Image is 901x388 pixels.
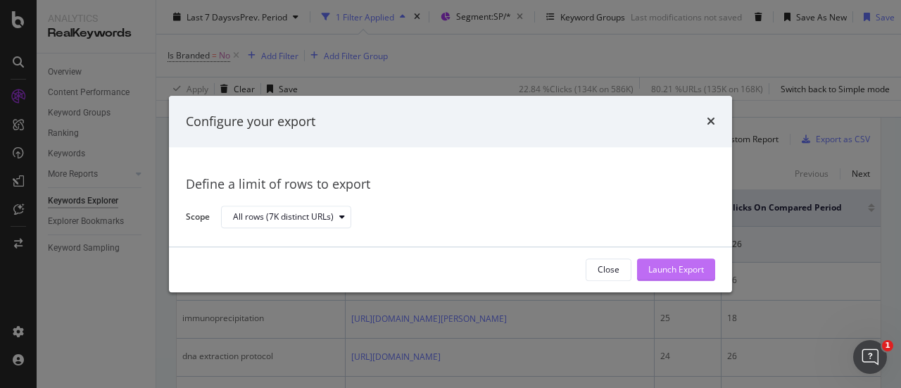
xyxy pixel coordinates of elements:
label: Scope [186,211,210,226]
div: Close [598,264,619,276]
div: Launch Export [648,264,704,276]
div: modal [169,96,732,292]
button: Close [586,258,631,281]
div: Configure your export [186,113,315,131]
div: All rows (7K distinct URLs) [233,213,334,222]
iframe: Intercom live chat [853,340,887,374]
div: Define a limit of rows to export [186,176,715,194]
div: times [707,113,715,131]
span: 1 [882,340,893,351]
button: Launch Export [637,258,715,281]
button: All rows (7K distinct URLs) [221,206,351,229]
